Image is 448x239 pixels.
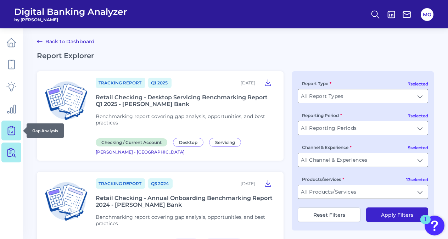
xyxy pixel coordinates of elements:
button: MG [421,8,433,21]
span: Servicing [209,138,241,147]
span: Checking / Current Account [96,138,167,146]
label: Report Type [302,81,331,86]
div: 1 [424,219,427,229]
button: Retail Checking - Desktop Servicing Benchmarking Report Q1 2025 - Webster Bank [261,77,275,88]
label: Channel & Experience [302,145,352,150]
a: Tracking Report [96,178,145,189]
div: Gap Analysis [27,123,64,138]
button: Apply Filters [366,207,428,222]
h2: Report Explorer [37,51,434,60]
img: Checking / Current Account [43,77,90,124]
span: Benchmarking report covering gap analysis, opportunities, and best practices [96,214,265,227]
a: Desktop [173,139,206,145]
a: Q1 2025 [148,78,172,88]
a: Q3 2024 [148,178,173,189]
button: Open Resource Center, 1 new notification [425,216,444,235]
img: Checking / Current Account [43,178,90,225]
button: Retail Checking - Annual Onboarding Benchmarking Report 2024 - Webster Bank [261,178,275,189]
a: Servicing [209,139,244,145]
span: by [PERSON_NAME] [14,17,127,22]
button: Reset Filters [298,207,360,222]
label: Reporting Period [302,113,342,118]
div: Retail Checking - Annual Onboarding Benchmarking Report 2024 - [PERSON_NAME] Bank [96,195,275,208]
div: [DATE] [241,181,255,186]
a: Tracking Report [96,78,145,88]
span: Digital Banking Analyzer [14,6,127,17]
span: Desktop [173,138,203,147]
a: Checking / Current Account [96,139,170,145]
a: Back to Dashboard [37,37,95,46]
a: [PERSON_NAME] - [GEOGRAPHIC_DATA] [96,148,185,155]
div: [DATE] [241,80,255,85]
label: Products/Services [302,177,344,182]
div: Retail Checking - Desktop Servicing Benchmarking Report Q1 2025 - [PERSON_NAME] Bank [96,94,275,107]
span: Benchmarking report covering gap analysis, opportunities, and best practices [96,113,265,126]
span: [PERSON_NAME] - [GEOGRAPHIC_DATA] [96,149,185,155]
